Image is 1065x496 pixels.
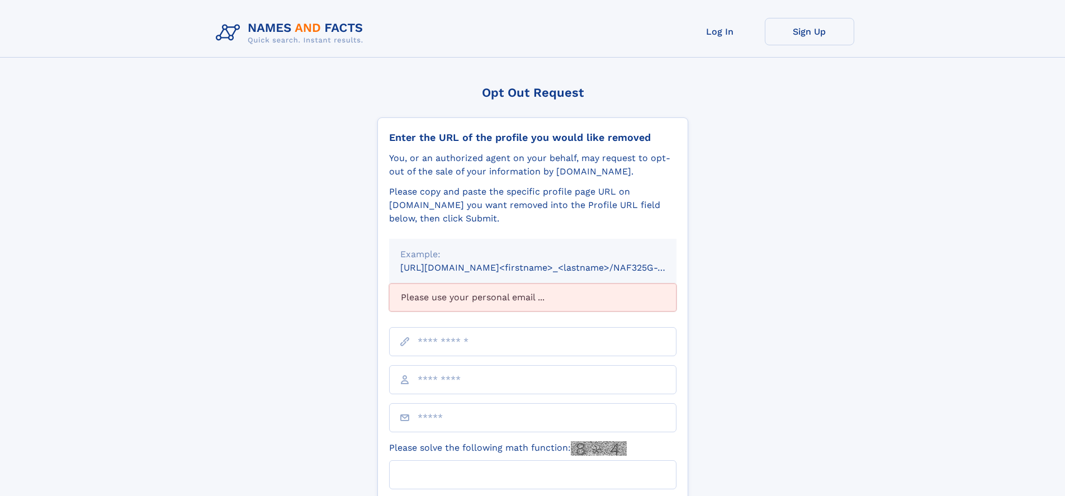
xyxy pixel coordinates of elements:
label: Please solve the following math function: [389,441,627,456]
div: Please use your personal email ... [389,284,676,311]
div: You, or an authorized agent on your behalf, may request to opt-out of the sale of your informatio... [389,152,676,178]
div: Example: [400,248,665,261]
div: Opt Out Request [377,86,688,100]
a: Sign Up [765,18,854,45]
small: [URL][DOMAIN_NAME]<firstname>_<lastname>/NAF325G-xxxxxxxx [400,262,698,273]
a: Log In [675,18,765,45]
div: Enter the URL of the profile you would like removed [389,131,676,144]
img: Logo Names and Facts [211,18,372,48]
div: Please copy and paste the specific profile page URL on [DOMAIN_NAME] you want removed into the Pr... [389,185,676,225]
